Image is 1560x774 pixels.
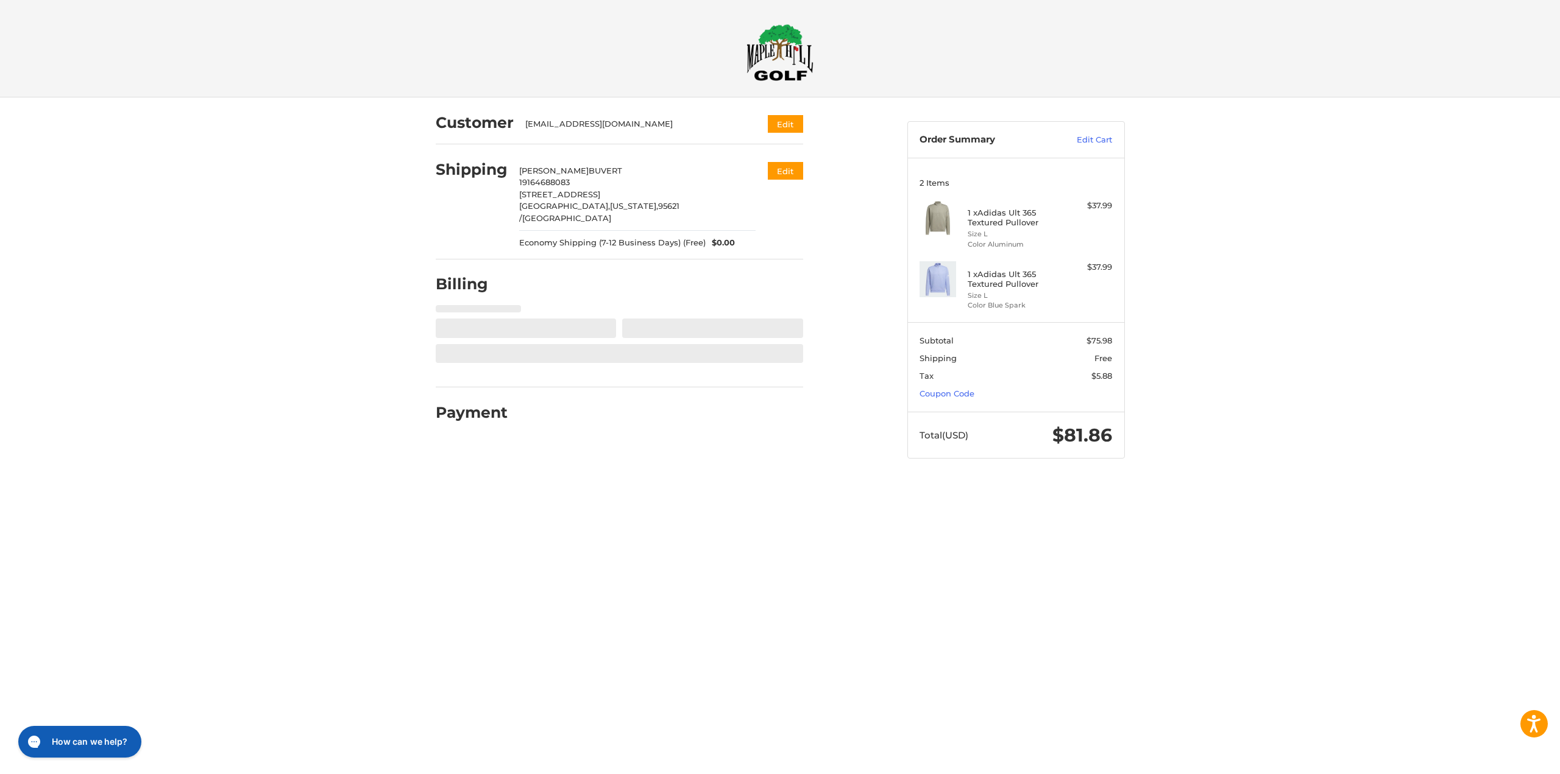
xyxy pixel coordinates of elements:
[519,201,679,223] span: 95621 /
[436,113,514,132] h2: Customer
[519,201,610,211] span: [GEOGRAPHIC_DATA],
[920,389,974,398] a: Coupon Code
[12,722,145,762] iframe: Gorgias live chat messenger
[920,353,957,363] span: Shipping
[1064,261,1112,273] div: $37.99
[519,189,600,199] span: [STREET_ADDRESS]
[1087,336,1112,345] span: $75.98
[436,160,508,179] h2: Shipping
[920,178,1112,188] h3: 2 Items
[610,201,658,211] span: [US_STATE],
[519,237,706,249] span: Economy Shipping (7-12 Business Days) (Free)
[589,166,622,175] span: BUVERT
[968,300,1061,311] li: Color Blue Spark
[1051,134,1112,146] a: Edit Cart
[519,166,589,175] span: [PERSON_NAME]
[968,239,1061,250] li: Color Aluminum
[1064,200,1112,212] div: $37.99
[768,115,803,133] button: Edit
[768,162,803,180] button: Edit
[706,237,735,249] span: $0.00
[920,336,954,345] span: Subtotal
[1052,424,1112,446] span: $81.86
[968,208,1061,228] h4: 1 x Adidas Ult 365 Textured Pullover
[746,24,814,81] img: Maple Hill Golf
[968,229,1061,239] li: Size L
[1091,371,1112,381] span: $5.88
[920,429,968,441] span: Total (USD)
[519,177,570,187] span: 19164688083
[1094,353,1112,363] span: Free
[436,275,507,294] h2: Billing
[436,403,508,422] h2: Payment
[920,371,934,381] span: Tax
[522,213,611,223] span: [GEOGRAPHIC_DATA]
[525,118,744,130] div: [EMAIL_ADDRESS][DOMAIN_NAME]
[968,290,1061,301] li: Size L
[968,269,1061,289] h4: 1 x Adidas Ult 365 Textured Pullover
[920,134,1051,146] h3: Order Summary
